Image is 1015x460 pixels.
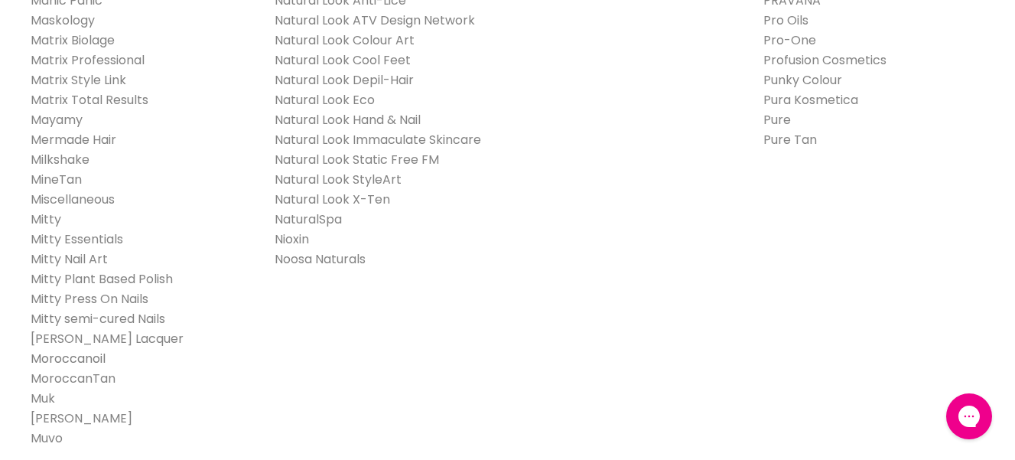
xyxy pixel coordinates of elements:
a: Mayamy [31,111,83,129]
a: Natural Look Depil-Hair [275,71,414,89]
a: Natural Look Eco [275,91,375,109]
a: [PERSON_NAME] [31,409,132,427]
a: Pro Oils [763,11,808,29]
iframe: Gorgias live chat messenger [939,388,1000,445]
a: Milkshake [31,151,89,168]
a: Mitty semi-cured Nails [31,310,165,328]
a: Natural Look ATV Design Network [275,11,475,29]
a: Mitty [31,210,61,228]
a: Mitty Nail Art [31,250,108,268]
a: Noosa Naturals [275,250,366,268]
a: Profusion Cosmetics [763,51,886,69]
a: Pro-One [763,31,816,49]
a: Natural Look Cool Feet [275,51,411,69]
a: MoroccanTan [31,370,115,387]
a: Matrix Style Link [31,71,126,89]
a: Miscellaneous [31,191,115,208]
a: Nioxin [275,230,309,248]
a: Pura Kosmetica [763,91,858,109]
a: Pure Tan [763,131,817,148]
a: Natural Look Immaculate Skincare [275,131,481,148]
a: NaturalSpa [275,210,342,228]
a: Mitty Plant Based Polish [31,270,173,288]
a: Matrix Total Results [31,91,148,109]
a: Natural Look StyleArt [275,171,402,188]
a: Maskology [31,11,95,29]
a: Matrix Professional [31,51,145,69]
a: Matrix Biolage [31,31,115,49]
a: Muk [31,390,55,407]
a: Mermade Hair [31,131,116,148]
a: Mitty Press On Nails [31,290,148,308]
a: [PERSON_NAME] Lacquer [31,330,184,347]
a: Natural Look Colour Art [275,31,415,49]
a: Natural Look Static Free FM [275,151,439,168]
a: Moroccanoil [31,350,106,367]
a: Pure [763,111,791,129]
a: Natural Look Hand & Nail [275,111,421,129]
a: Punky Colour [763,71,842,89]
a: Mitty Essentials [31,230,123,248]
a: MineTan [31,171,82,188]
a: Muvo [31,429,63,447]
a: Natural Look X-Ten [275,191,390,208]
